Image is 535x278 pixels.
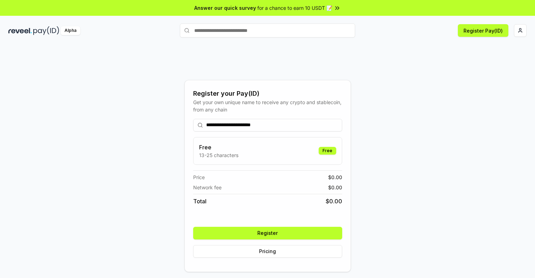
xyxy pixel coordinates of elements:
[193,99,342,113] div: Get your own unique name to receive any crypto and stablecoin, from any chain
[193,89,342,99] div: Register your Pay(ID)
[319,147,336,155] div: Free
[458,24,508,37] button: Register Pay(ID)
[257,4,332,12] span: for a chance to earn 10 USDT 📝
[193,184,222,191] span: Network fee
[328,174,342,181] span: $ 0.00
[33,26,59,35] img: pay_id
[61,26,80,35] div: Alpha
[326,197,342,205] span: $ 0.00
[193,245,342,258] button: Pricing
[199,151,238,159] p: 13-25 characters
[194,4,256,12] span: Answer our quick survey
[199,143,238,151] h3: Free
[193,197,206,205] span: Total
[193,174,205,181] span: Price
[193,227,342,239] button: Register
[328,184,342,191] span: $ 0.00
[8,26,32,35] img: reveel_dark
